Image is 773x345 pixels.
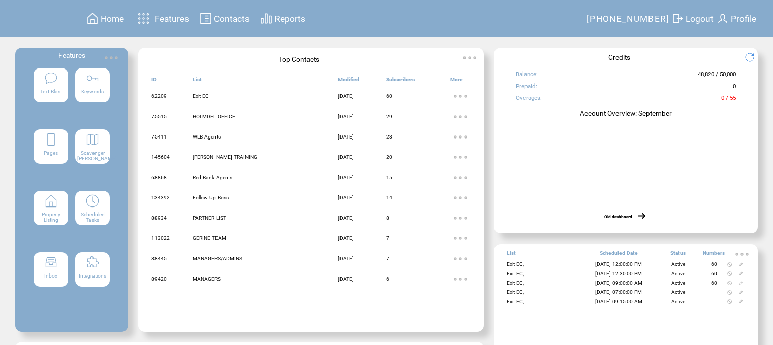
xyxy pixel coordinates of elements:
[338,276,354,282] span: [DATE]
[85,11,126,26] a: Home
[739,290,744,295] img: edit.svg
[727,281,732,286] img: notallowed.svg
[670,11,715,26] a: Logout
[711,271,717,277] span: 60
[671,12,684,25] img: exit.svg
[733,83,736,94] span: 0
[151,276,167,282] span: 89420
[193,175,232,180] span: Red Bank Agents
[600,250,638,260] span: Scheduled Date
[44,150,58,156] span: Pages
[459,48,480,68] img: ellypsis.svg
[450,167,471,188] img: ellypsis.svg
[34,129,68,184] a: Pages
[214,14,250,24] span: Contacts
[85,194,100,208] img: scheduled-tasks.svg
[386,154,392,160] span: 20
[739,299,744,304] img: edit.svg
[133,9,191,28] a: Features
[671,289,685,295] span: Active
[727,290,732,295] img: notallowed.svg
[516,83,537,94] span: Prepaid:
[259,11,307,26] a: Reports
[193,276,221,282] span: MANAGERS
[450,188,471,208] img: ellypsis.svg
[338,154,354,160] span: [DATE]
[507,299,524,304] span: Exit EC,
[34,68,68,123] a: Text Blast
[450,269,471,289] img: ellypsis.svg
[595,271,642,277] span: [DATE] 12:30:00 PM
[44,273,57,279] span: Inbox
[698,71,736,82] span: 48,820 / 50,000
[338,195,354,200] span: [DATE]
[727,262,732,267] img: notallowed.svg
[151,175,167,180] span: 68868
[507,250,516,260] span: List
[193,93,209,99] span: Exit EC
[34,191,68,246] a: Property Listing
[151,235,170,241] span: 113022
[507,261,524,267] span: Exit EC,
[274,14,305,24] span: Reports
[516,71,538,82] span: Balance:
[739,281,744,286] img: edit.svg
[703,250,725,260] span: Numbers
[44,71,58,85] img: text-blast.svg
[604,214,632,219] a: Old dashboard
[79,273,106,279] span: Integrations
[338,215,354,221] span: [DATE]
[450,77,463,87] span: More
[279,55,319,63] span: Top Contacts
[745,52,762,62] img: refresh.png
[686,14,714,24] span: Logout
[671,261,685,267] span: Active
[151,114,167,119] span: 75515
[85,71,100,85] img: keywords.svg
[595,261,642,267] span: [DATE] 12:00:00 PM
[193,134,221,140] span: WLB Agents
[44,194,58,208] img: property-listing.svg
[75,252,110,307] a: Integrations
[717,12,729,25] img: profile.svg
[135,10,152,27] img: features.svg
[450,107,471,127] img: ellypsis.svg
[727,271,732,276] img: notallowed.svg
[338,175,354,180] span: [DATE]
[77,150,117,161] span: Scavenger [PERSON_NAME]
[338,134,354,140] span: [DATE]
[516,94,542,106] span: Overages:
[671,280,685,286] span: Active
[40,89,62,94] span: Text Blast
[450,127,471,147] img: ellypsis.svg
[101,48,121,68] img: ellypsis.svg
[671,271,685,277] span: Active
[85,132,100,147] img: scavenger.svg
[260,12,272,25] img: chart.svg
[151,215,167,221] span: 88934
[739,271,744,276] img: edit.svg
[338,77,359,87] span: Modified
[86,12,99,25] img: home.svg
[198,11,251,26] a: Contacts
[75,129,110,184] a: Scavenger [PERSON_NAME]
[721,94,736,106] span: 0 / 55
[450,86,471,107] img: ellypsis.svg
[151,154,170,160] span: 145604
[151,77,157,87] span: ID
[193,77,202,87] span: List
[42,212,60,223] span: Property Listing
[595,299,642,304] span: [DATE] 09:15:00 AM
[586,14,670,24] span: [PHONE_NUMBER]
[193,235,226,241] span: GERINE TEAM
[81,212,105,223] span: Scheduled Tasks
[81,89,104,94] span: Keywords
[507,280,524,286] span: Exit EC,
[732,244,752,264] img: ellypsis.svg
[595,280,642,286] span: [DATE] 09:00:00 AM
[731,14,756,24] span: Profile
[58,51,85,59] span: Features
[450,147,471,167] img: ellypsis.svg
[671,299,685,304] span: Active
[154,14,189,24] span: Features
